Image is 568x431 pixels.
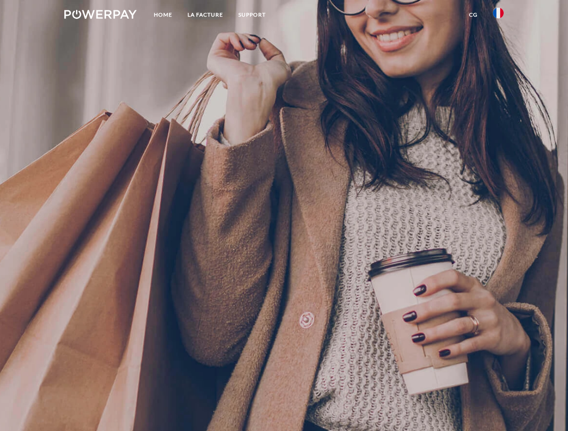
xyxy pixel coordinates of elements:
[64,10,137,19] img: logo-powerpay-white.svg
[146,7,180,23] a: Home
[493,8,504,18] img: fr
[180,7,231,23] a: LA FACTURE
[231,7,273,23] a: Support
[461,7,485,23] a: CG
